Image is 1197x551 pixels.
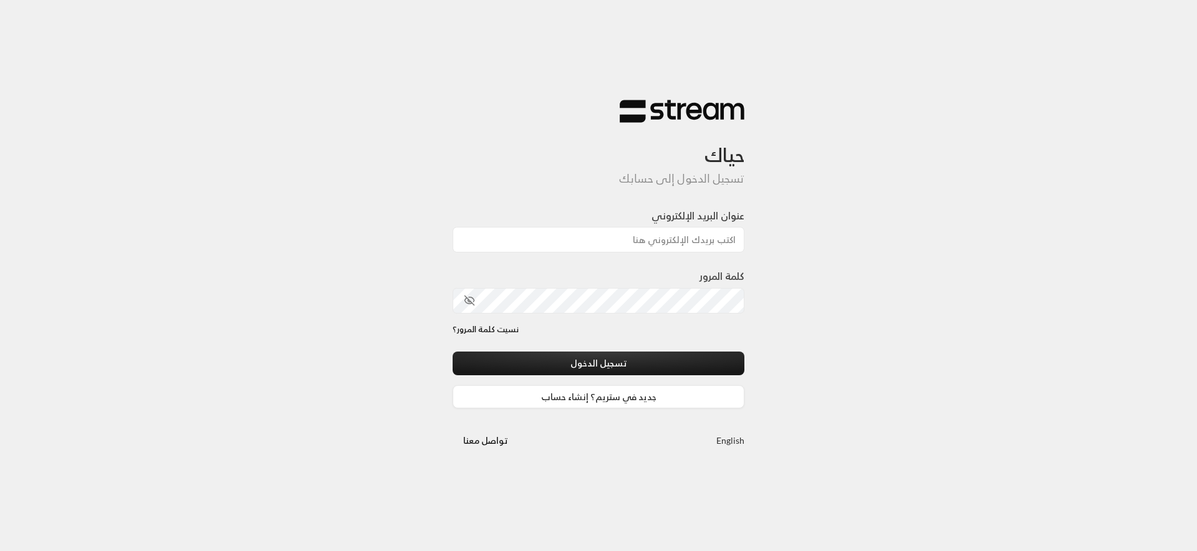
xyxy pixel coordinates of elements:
a: تواصل معنا [453,433,518,448]
input: اكتب بريدك الإلكتروني هنا [453,227,744,252]
button: تواصل معنا [453,429,518,452]
a: English [716,429,744,452]
a: جديد في ستريم؟ إنشاء حساب [453,385,744,408]
img: Stream Logo [620,99,744,123]
h3: حياك [453,123,744,166]
label: عنوان البريد الإلكتروني [651,208,744,223]
h5: تسجيل الدخول إلى حسابك [453,172,744,186]
label: كلمة المرور [699,269,744,284]
button: تسجيل الدخول [453,352,744,375]
button: toggle password visibility [459,290,480,311]
a: نسيت كلمة المرور؟ [453,323,519,336]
